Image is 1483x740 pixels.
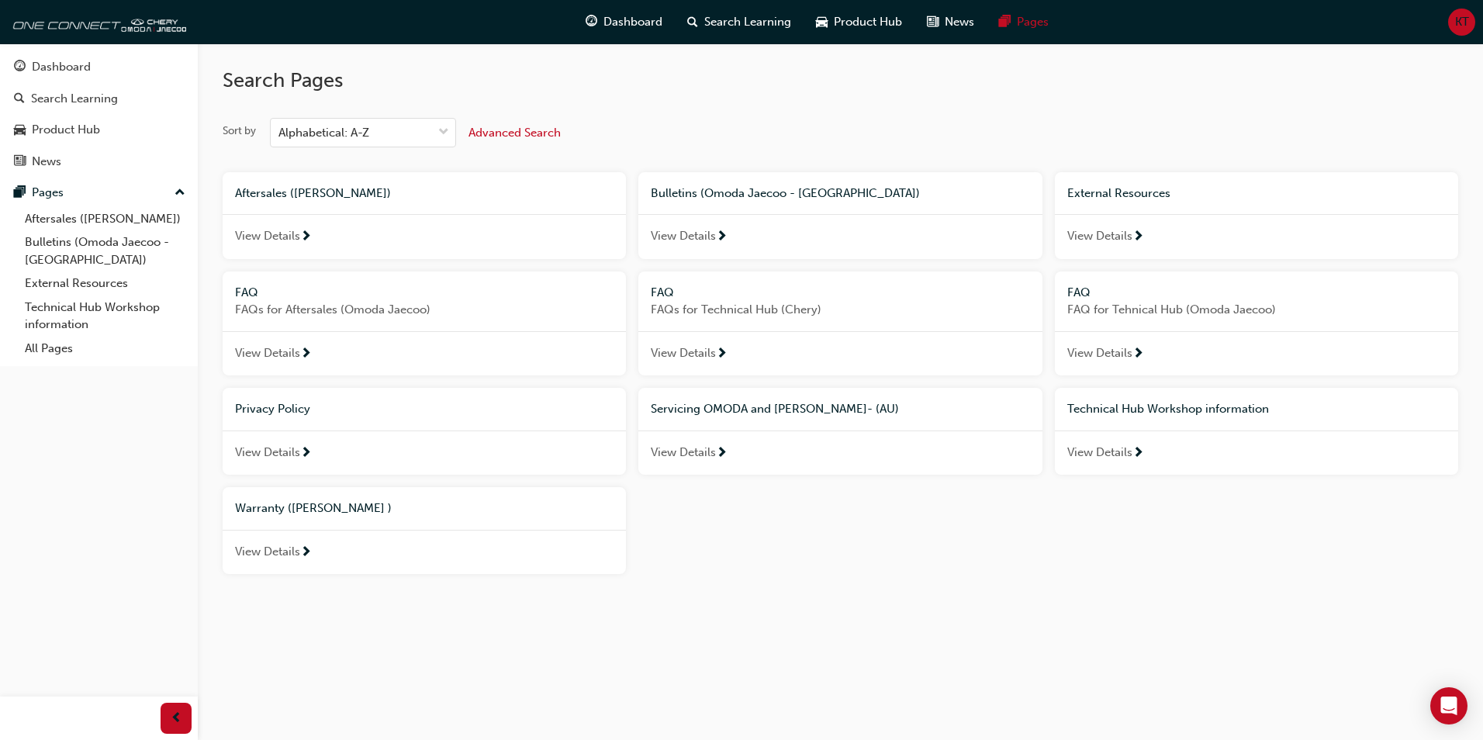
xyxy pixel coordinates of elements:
[638,388,1042,475] a: Servicing OMODA and [PERSON_NAME]- (AU)View Details
[651,444,716,462] span: View Details
[235,285,258,299] span: FAQ
[32,121,100,139] div: Product Hub
[716,447,728,461] span: next-icon
[14,92,25,106] span: search-icon
[586,12,597,32] span: guage-icon
[987,6,1061,38] a: pages-iconPages
[32,153,61,171] div: News
[6,85,192,113] a: Search Learning
[651,186,920,200] span: Bulletins (Omoda Jaecoo - [GEOGRAPHIC_DATA])
[223,388,626,475] a: Privacy PolicyView Details
[1017,13,1049,31] span: Pages
[1067,285,1091,299] span: FAQ
[927,12,939,32] span: news-icon
[300,546,312,560] span: next-icon
[1455,13,1469,31] span: KT
[438,123,449,143] span: down-icon
[675,6,804,38] a: search-iconSearch Learning
[8,6,186,37] img: oneconnect
[1132,230,1144,244] span: next-icon
[235,543,300,561] span: View Details
[6,53,192,81] a: Dashboard
[6,178,192,207] button: Pages
[300,447,312,461] span: next-icon
[716,230,728,244] span: next-icon
[651,285,674,299] span: FAQ
[1067,227,1132,245] span: View Details
[804,6,914,38] a: car-iconProduct Hub
[278,124,369,142] div: Alphabetical: A-Z
[1055,172,1458,259] a: External ResourcesView Details
[19,207,192,231] a: Aftersales ([PERSON_NAME])
[816,12,828,32] span: car-icon
[32,58,91,76] div: Dashboard
[235,444,300,462] span: View Details
[1067,344,1132,362] span: View Details
[235,402,310,416] span: Privacy Policy
[834,13,902,31] span: Product Hub
[235,501,392,515] span: Warranty ([PERSON_NAME] )
[945,13,974,31] span: News
[14,61,26,74] span: guage-icon
[235,227,300,245] span: View Details
[223,271,626,376] a: FAQFAQs for Aftersales (Omoda Jaecoo)View Details
[468,126,561,140] span: Advanced Search
[223,172,626,259] a: Aftersales ([PERSON_NAME])View Details
[235,186,391,200] span: Aftersales ([PERSON_NAME])
[1132,447,1144,461] span: next-icon
[468,118,561,147] button: Advanced Search
[300,230,312,244] span: next-icon
[175,183,185,203] span: up-icon
[235,344,300,362] span: View Details
[14,186,26,200] span: pages-icon
[651,301,1029,319] span: FAQs for Technical Hub (Chery)
[687,12,698,32] span: search-icon
[300,348,312,361] span: next-icon
[651,402,899,416] span: Servicing OMODA and [PERSON_NAME]- (AU)
[14,155,26,169] span: news-icon
[638,271,1042,376] a: FAQFAQs for Technical Hub (Chery)View Details
[14,123,26,137] span: car-icon
[1448,9,1475,36] button: KT
[32,184,64,202] div: Pages
[1055,388,1458,475] a: Technical Hub Workshop informationView Details
[31,90,118,108] div: Search Learning
[716,348,728,361] span: next-icon
[19,230,192,271] a: Bulletins (Omoda Jaecoo - [GEOGRAPHIC_DATA])
[171,709,182,728] span: prev-icon
[1067,301,1446,319] span: FAQ for Tehnical Hub (Omoda Jaecoo)
[914,6,987,38] a: news-iconNews
[1430,687,1467,724] div: Open Intercom Messenger
[1067,444,1132,462] span: View Details
[6,50,192,178] button: DashboardSearch LearningProduct HubNews
[19,296,192,337] a: Technical Hub Workshop information
[1067,186,1170,200] span: External Resources
[638,172,1042,259] a: Bulletins (Omoda Jaecoo - [GEOGRAPHIC_DATA])View Details
[19,337,192,361] a: All Pages
[223,487,626,574] a: Warranty ([PERSON_NAME] )View Details
[1067,402,1269,416] span: Technical Hub Workshop information
[235,301,614,319] span: FAQs for Aftersales (Omoda Jaecoo)
[1055,271,1458,376] a: FAQFAQ for Tehnical Hub (Omoda Jaecoo)View Details
[1132,348,1144,361] span: next-icon
[651,227,716,245] span: View Details
[573,6,675,38] a: guage-iconDashboard
[603,13,662,31] span: Dashboard
[704,13,791,31] span: Search Learning
[19,271,192,296] a: External Resources
[223,123,256,139] div: Sort by
[6,116,192,144] a: Product Hub
[6,147,192,176] a: News
[651,344,716,362] span: View Details
[999,12,1011,32] span: pages-icon
[223,68,1458,93] h2: Search Pages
